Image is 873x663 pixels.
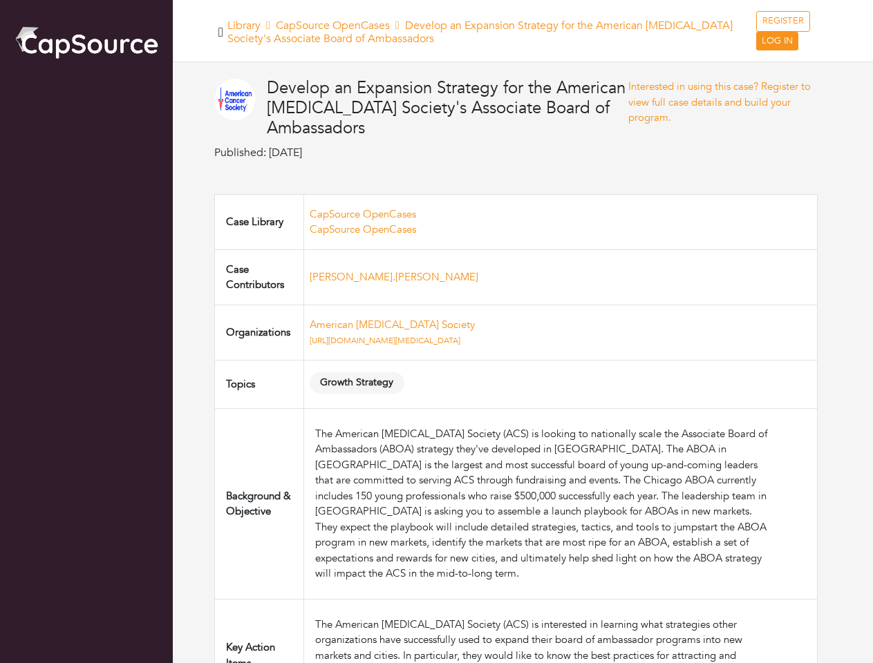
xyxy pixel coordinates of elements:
[215,408,304,599] td: Background & Objective
[215,194,304,249] td: Case Library
[310,318,475,331] a: American [MEDICAL_DATA] Society
[227,19,756,46] h5: Library Develop an Expansion Strategy for the American [MEDICAL_DATA] Society's Associate Board o...
[628,79,811,124] a: Interested in using this case? Register to view full case details and build your program.
[214,79,256,120] img: ACS.png
[310,207,416,221] a: CapSource OpenCases
[215,305,304,360] td: Organizations
[310,270,478,284] a: [PERSON_NAME].[PERSON_NAME]
[267,79,628,138] h4: Develop an Expansion Strategy for the American [MEDICAL_DATA] Society's Associate Board of Ambass...
[214,144,628,161] p: Published: [DATE]
[315,519,772,582] div: They expect the playbook will include detailed strategies, tactics, and tools to jumpstart the AB...
[215,249,304,305] td: Case Contributors
[756,11,810,32] a: REGISTER
[276,18,390,33] a: CapSource OpenCases
[310,222,416,236] a: CapSource OpenCases
[315,426,772,519] div: The American [MEDICAL_DATA] Society (ACS) is looking to nationally scale the Associate Board of A...
[756,32,798,51] a: LOG IN
[310,372,404,394] span: Growth Strategy
[14,24,159,60] img: cap_logo.png
[215,360,304,408] td: Topics
[310,335,460,346] a: [URL][DOMAIN_NAME][MEDICAL_DATA]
